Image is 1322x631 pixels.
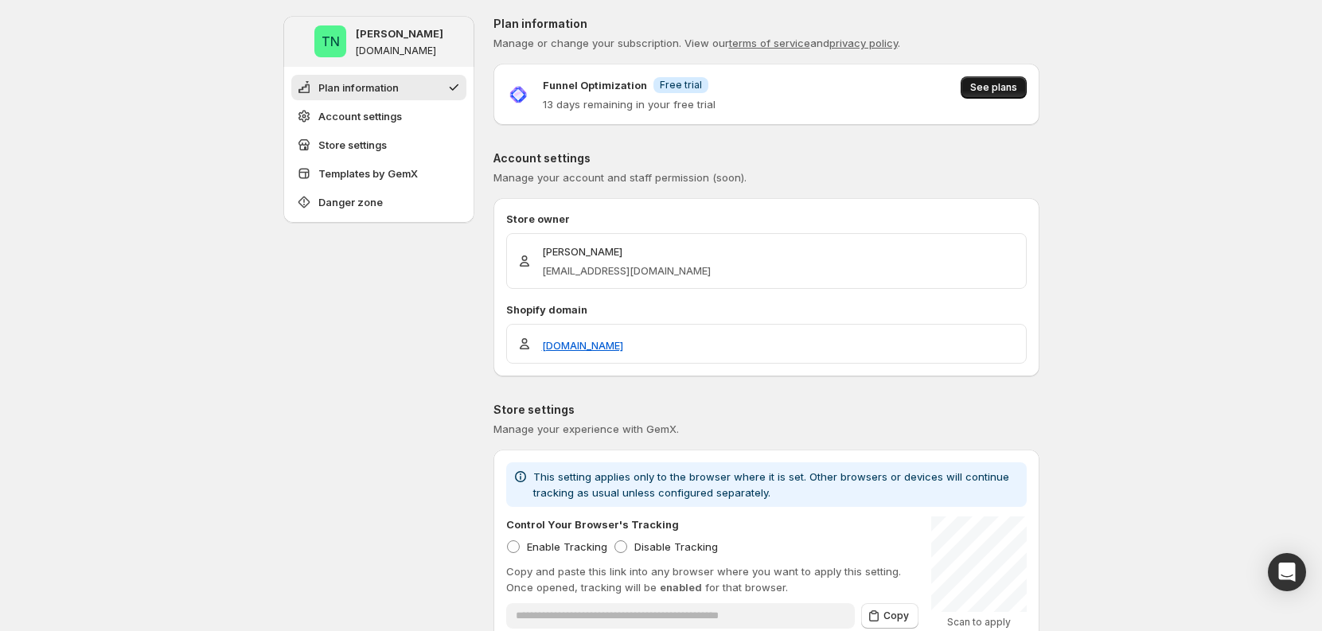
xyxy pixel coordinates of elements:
[961,76,1027,99] button: See plans
[318,166,418,181] span: Templates by GemX
[291,189,466,215] button: Danger zone
[321,33,339,49] text: TN
[314,25,346,57] span: Tung Ngo
[356,45,436,57] p: [DOMAIN_NAME]
[543,77,647,93] p: Funnel Optimization
[931,616,1027,629] p: Scan to apply
[291,75,466,100] button: Plan information
[829,37,898,49] a: privacy policy
[493,150,1039,166] p: Account settings
[493,423,679,435] span: Manage your experience with GemX.
[506,83,530,107] img: Funnel Optimization
[493,171,747,184] span: Manage your account and staff permission (soon).
[861,603,918,629] button: Copy
[291,161,466,186] button: Templates by GemX
[634,540,718,553] span: Disable Tracking
[318,137,387,153] span: Store settings
[493,37,900,49] span: Manage or change your subscription. View our and .
[542,243,711,259] p: [PERSON_NAME]
[883,610,909,622] span: Copy
[527,540,607,553] span: Enable Tracking
[291,103,466,129] button: Account settings
[506,211,1027,227] p: Store owner
[970,81,1017,94] span: See plans
[729,37,810,49] a: terms of service
[318,194,383,210] span: Danger zone
[318,108,402,124] span: Account settings
[356,25,443,41] p: [PERSON_NAME]
[493,402,1039,418] p: Store settings
[1268,553,1306,591] div: Open Intercom Messenger
[318,80,399,95] span: Plan information
[542,263,711,278] p: [EMAIL_ADDRESS][DOMAIN_NAME]
[506,302,1027,317] p: Shopify domain
[506,563,918,595] p: Copy and paste this link into any browser where you want to apply this setting. Once opened, trac...
[542,337,623,353] a: [DOMAIN_NAME]
[660,581,702,594] span: enabled
[506,516,679,532] p: Control Your Browser's Tracking
[493,16,1039,32] p: Plan information
[543,96,716,112] p: 13 days remaining in your free trial
[533,470,1009,499] span: This setting applies only to the browser where it is set. Other browsers or devices will continue...
[291,132,466,158] button: Store settings
[660,79,702,92] span: Free trial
